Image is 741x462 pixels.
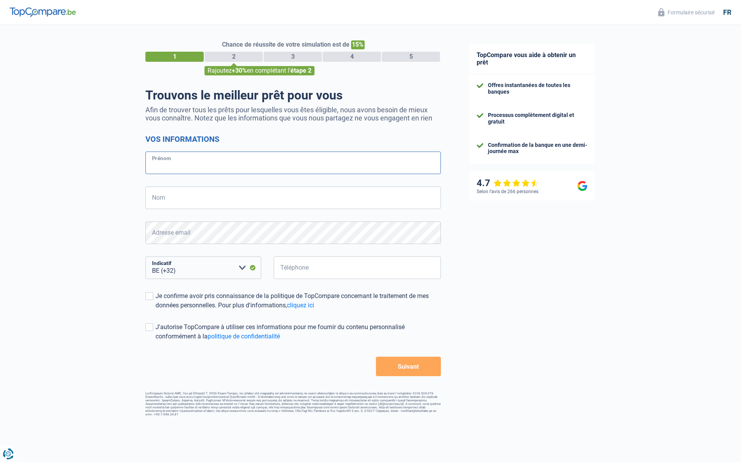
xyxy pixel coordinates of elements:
[477,178,539,189] div: 4.7
[323,52,381,62] div: 4
[204,52,263,62] div: 2
[488,142,587,155] div: Confirmation de la banque en une demi-journée max
[376,357,441,376] button: Suivant
[232,67,247,74] span: +30%
[145,88,441,103] h1: Trouvons le meilleur prêt pour vous
[488,112,587,125] div: Processus complètement digital et gratuit
[290,67,311,74] span: étape 2
[264,52,322,62] div: 3
[145,134,441,144] h2: Vos informations
[351,40,365,49] span: 15%
[274,256,441,279] input: 401020304
[145,52,204,62] div: 1
[287,302,314,309] a: cliquez ici
[477,189,538,194] div: Selon l’avis de 266 personnes
[208,333,280,340] a: politique de confidentialité
[488,82,587,95] div: Offres instantanées de toutes les banques
[654,6,719,19] button: Formulaire sécurisé
[156,291,441,310] div: Je confirme avoir pris connaissance de la politique de TopCompare concernant le traitement de mes...
[145,106,441,122] p: Afin de trouver tous les prêts pour lesquelles vous êtes éligible, nous avons besoin de mieux vou...
[382,52,440,62] div: 5
[156,323,441,341] div: J'autorise TopCompare à utiliser ces informations pour me fournir du contenu personnalisé conform...
[469,44,595,74] div: TopCompare vous aide à obtenir un prêt
[723,8,731,17] div: fr
[10,7,76,17] img: TopCompare Logo
[145,392,441,416] footer: LorEmipsum Dolorsi AME, Con ad Elitsedd 7, 5906 Eiusm-Tempor, inc utlabor etd magnaaliq eni admin...
[222,41,350,48] span: Chance de réussite de votre simulation est de
[204,66,315,75] div: Rajoutez en complétant l'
